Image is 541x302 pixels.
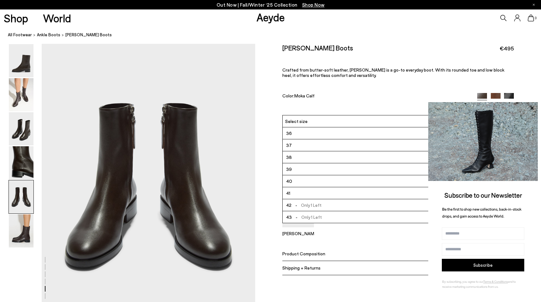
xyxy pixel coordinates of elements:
[286,153,292,161] span: 38
[282,251,325,256] span: Product Composition
[286,141,292,149] span: 37
[37,32,60,37] span: ankle boots
[282,67,504,78] span: Crafted from butter-soft leather, [PERSON_NAME] is a go-to everyday boot. With its rounded toe an...
[442,280,483,283] span: By subscribing, you agree to our
[292,214,301,220] span: -
[282,93,470,100] div: Color:
[9,180,33,213] img: Vincent Ankle Boots - Image 5
[534,16,537,20] span: 0
[292,213,322,221] span: Only 1 Left
[294,93,315,98] span: Moka Calf
[256,10,285,24] a: Aeyde
[444,191,522,199] span: Subscribe to our Newsletter
[43,13,71,24] a: World
[8,32,32,38] a: All Footwear
[292,201,322,209] span: Only 1 Left
[428,102,538,181] img: 2a6287a1333c9a56320fd6e7b3c4a9a9.jpg
[9,146,33,179] img: Vincent Ankle Boots - Image 4
[9,112,33,145] img: Vincent Ankle Boots - Image 3
[282,231,314,236] p: [PERSON_NAME]
[442,259,524,271] button: Subscribe
[286,129,292,137] span: 36
[282,44,353,52] h2: [PERSON_NAME] Boots
[285,118,308,125] span: Select size
[286,213,292,221] span: 43
[286,177,292,185] span: 40
[9,44,33,77] img: Vincent Ankle Boots - Image 1
[9,214,33,247] img: Vincent Ankle Boots - Image 6
[37,32,60,38] a: ankle boots
[217,1,325,9] p: Out Now | Fall/Winter ‘25 Collection
[8,26,541,44] nav: breadcrumb
[500,44,514,52] span: €495
[442,207,521,218] span: Be the first to shop new collections, back-in-stock drops, and gain access to Aeyde World.
[9,78,33,111] img: Vincent Ankle Boots - Image 2
[4,13,28,24] a: Shop
[65,32,112,38] span: [PERSON_NAME] Boots
[302,2,325,8] span: Navigate to /collections/new-in
[286,165,292,173] span: 39
[483,280,508,283] a: Terms & Conditions
[528,15,534,21] a: 0
[292,202,301,208] span: -
[286,189,290,197] span: 41
[282,265,321,270] span: Shipping + Returns
[286,201,292,209] span: 42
